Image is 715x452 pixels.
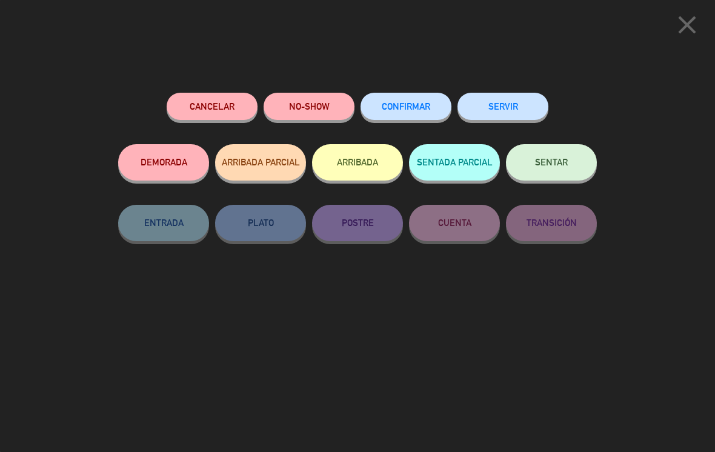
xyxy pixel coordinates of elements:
[312,144,403,181] button: ARRIBADA
[506,144,597,181] button: SENTAR
[222,157,300,167] span: ARRIBADA PARCIAL
[264,93,354,120] button: NO-SHOW
[672,10,702,40] i: close
[215,205,306,241] button: PLATO
[457,93,548,120] button: SERVIR
[312,205,403,241] button: POSTRE
[382,101,430,111] span: CONFIRMAR
[361,93,451,120] button: CONFIRMAR
[668,9,706,45] button: close
[535,157,568,167] span: SENTAR
[167,93,258,120] button: Cancelar
[506,205,597,241] button: TRANSICIÓN
[118,144,209,181] button: DEMORADA
[118,205,209,241] button: ENTRADA
[409,144,500,181] button: SENTADA PARCIAL
[409,205,500,241] button: CUENTA
[215,144,306,181] button: ARRIBADA PARCIAL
